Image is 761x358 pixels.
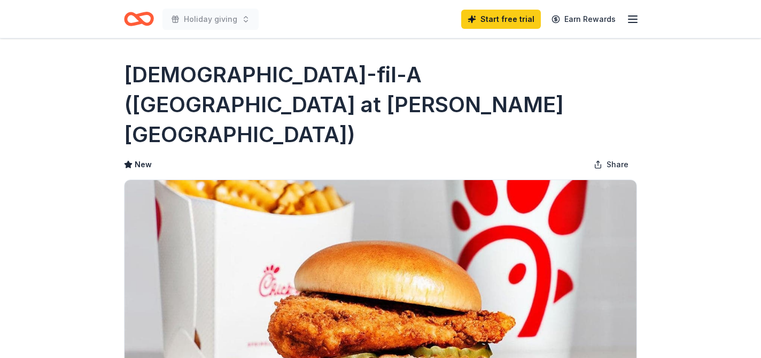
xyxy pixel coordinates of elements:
[135,158,152,171] span: New
[545,10,622,29] a: Earn Rewards
[585,154,637,175] button: Share
[124,6,154,32] a: Home
[124,60,637,150] h1: [DEMOGRAPHIC_DATA]-fil-A ([GEOGRAPHIC_DATA] at [PERSON_NAME][GEOGRAPHIC_DATA])
[607,158,628,171] span: Share
[162,9,259,30] button: Holiday giving
[184,13,237,26] span: Holiday giving
[461,10,541,29] a: Start free trial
